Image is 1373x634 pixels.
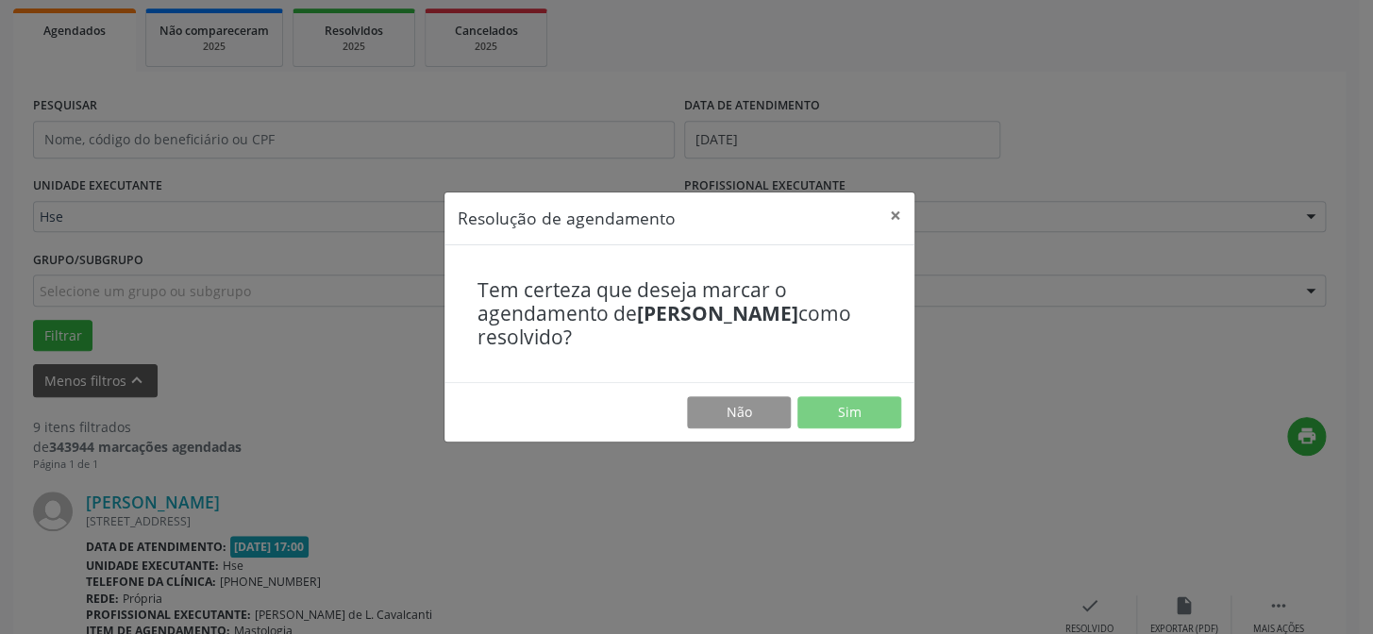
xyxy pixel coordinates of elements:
[797,396,901,428] button: Sim
[687,396,791,428] button: Não
[477,278,881,350] h4: Tem certeza que deseja marcar o agendamento de como resolvido?
[877,192,914,239] button: Close
[458,206,676,230] h5: Resolução de agendamento
[637,300,798,326] b: [PERSON_NAME]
